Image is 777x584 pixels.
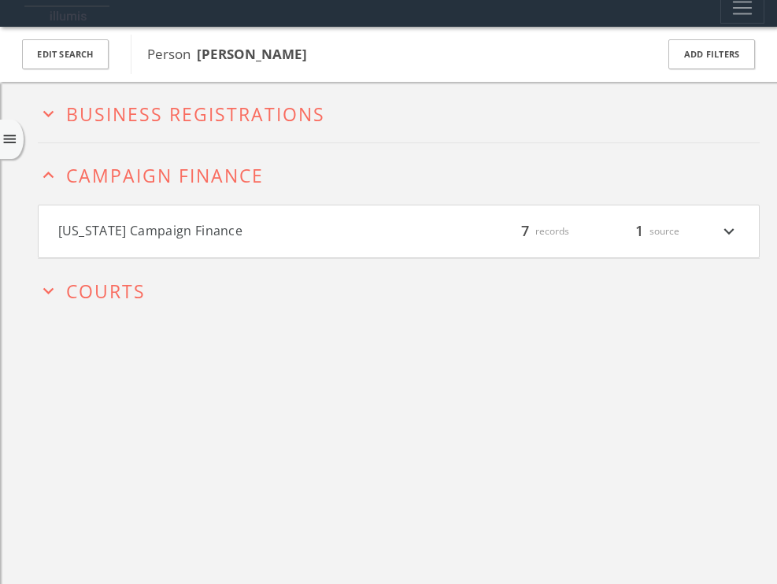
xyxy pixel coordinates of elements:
button: Add Filters [668,39,755,70]
i: expand_more [719,221,739,242]
button: expand_moreBusiness Registrations [38,100,760,124]
button: expand_lessCampaign Finance [38,161,760,186]
span: Campaign Finance [66,163,264,188]
i: expand_more [38,280,59,301]
b: [PERSON_NAME] [197,45,307,63]
div: source [585,221,679,242]
span: Person [147,45,307,63]
button: expand_moreCourts [38,277,760,301]
span: Courts [66,279,146,304]
button: Edit Search [22,39,109,70]
i: expand_more [38,103,59,124]
span: 7 [516,220,535,242]
button: [US_STATE] Campaign Finance [58,221,399,242]
div: records [475,221,569,242]
span: Business Registrations [66,102,325,127]
i: menu [2,131,18,148]
span: 1 [630,220,649,242]
i: expand_less [38,164,59,186]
